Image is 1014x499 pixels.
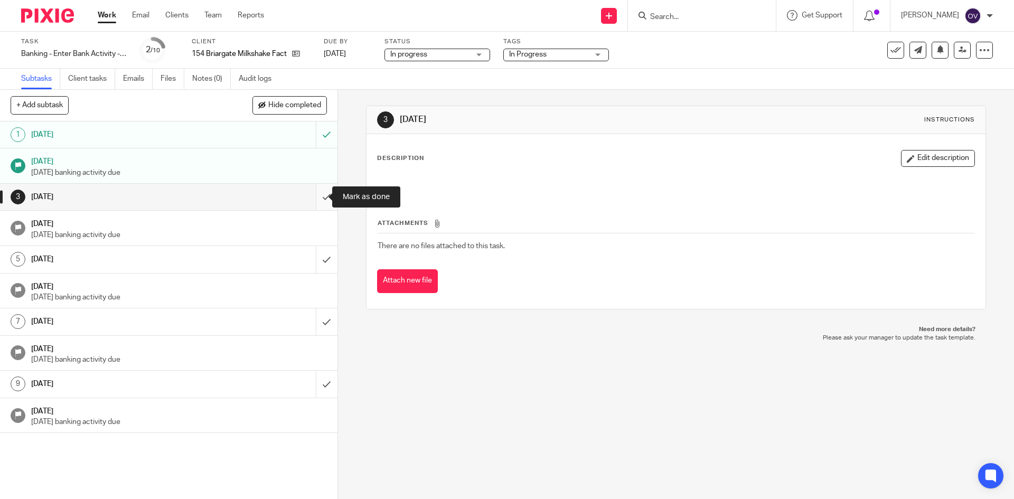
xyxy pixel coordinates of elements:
h1: [DATE] [31,189,214,205]
span: Attachments [378,220,428,226]
h1: [DATE] [31,279,327,292]
a: Client tasks [68,69,115,89]
button: + Add subtask [11,96,69,114]
span: Hide completed [268,101,321,110]
h1: [DATE] [31,154,327,167]
span: In Progress [509,51,547,58]
span: In progress [390,51,427,58]
h1: [DATE] [31,341,327,354]
p: 154 Briargate Milkshake Factory [192,49,287,59]
span: [DATE] [324,50,346,58]
div: 9 [11,376,25,391]
a: Team [204,10,222,21]
small: /10 [151,48,160,53]
h1: [DATE] [31,216,327,229]
img: Pixie [21,8,74,23]
a: Notes (0) [192,69,231,89]
img: svg%3E [964,7,981,24]
a: Reports [238,10,264,21]
h1: [DATE] [31,251,214,267]
a: Subtasks [21,69,60,89]
p: [DATE] banking activity due [31,292,327,303]
p: [DATE] banking activity due [31,167,327,178]
p: [DATE] banking activity due [31,354,327,365]
p: [DATE] banking activity due [31,230,327,240]
a: Files [161,69,184,89]
a: Clients [165,10,189,21]
button: Edit description [901,150,975,167]
h1: [DATE] [31,376,214,392]
div: 7 [11,314,25,329]
div: 2 [146,44,160,56]
div: 5 [11,252,25,267]
h1: [DATE] [31,127,214,143]
label: Status [384,37,490,46]
div: 1 [11,127,25,142]
a: Work [98,10,116,21]
h1: [DATE] [400,114,699,125]
div: Instructions [924,116,975,124]
h1: [DATE] [31,403,327,417]
label: Tags [503,37,609,46]
button: Attach new file [377,269,438,293]
div: 3 [377,111,394,128]
a: Audit logs [239,69,279,89]
label: Task [21,37,127,46]
h1: [DATE] [31,314,214,329]
span: There are no files attached to this task. [378,242,505,250]
p: Description [377,154,424,163]
div: 3 [11,190,25,204]
a: Email [132,10,149,21]
p: Need more details? [377,325,975,334]
label: Client [192,37,311,46]
p: Please ask your manager to update the task template. [377,334,975,342]
button: Hide completed [252,96,327,114]
input: Search [649,13,744,22]
a: Emails [123,69,153,89]
p: [PERSON_NAME] [901,10,959,21]
p: [DATE] banking activity due [31,417,327,427]
span: Get Support [802,12,842,19]
div: Banking - Enter Bank Activity - week 34 [21,49,127,59]
label: Due by [324,37,371,46]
